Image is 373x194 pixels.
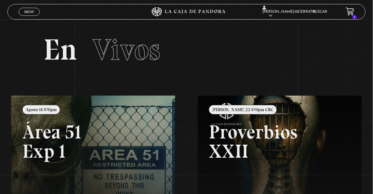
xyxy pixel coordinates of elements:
a: Buscar [313,10,327,14]
h2: En [43,35,330,65]
span: [PERSON_NAME].10cerrato [262,6,315,18]
a: 1 [346,7,354,16]
span: Vivos [93,32,160,67]
span: 1 [352,15,357,19]
span: Menu [24,10,34,14]
span: Cerrar [22,15,37,19]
